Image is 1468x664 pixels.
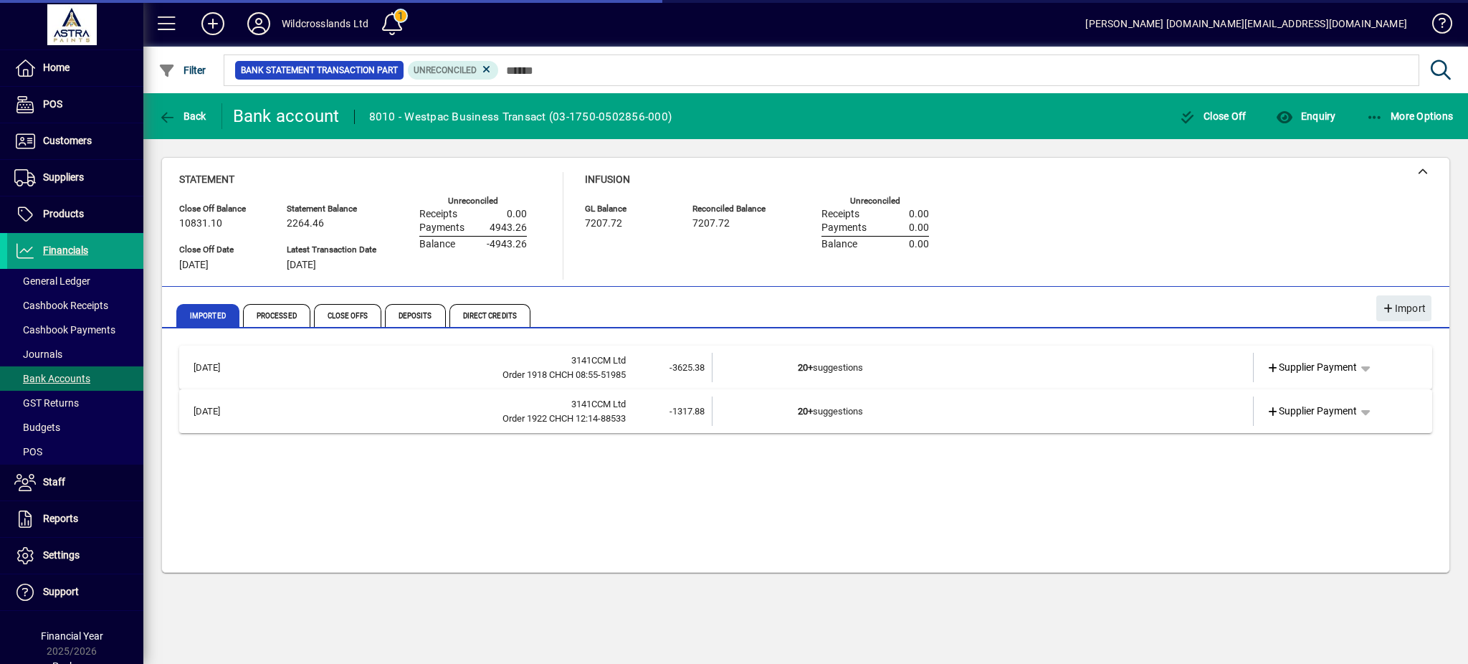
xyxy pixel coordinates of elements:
[176,304,239,327] span: Imported
[179,389,1432,433] mat-expansion-panel-header: [DATE]3141CCM LtdOrder 1922 CHCH 12:14-88533-1317.8820+suggestionsSupplier Payment
[236,11,282,37] button: Profile
[1267,404,1358,419] span: Supplier Payment
[909,239,929,250] span: 0.00
[419,239,455,250] span: Balance
[449,304,530,327] span: Direct Credits
[798,353,1170,382] td: suggestions
[1376,295,1431,321] button: Import
[419,222,464,234] span: Payments
[7,415,143,440] a: Budgets
[1421,3,1450,49] a: Knowledge Base
[1366,110,1454,122] span: More Options
[254,412,626,426] div: Order 1922 CHCH
[669,362,705,373] span: -3625.38
[585,218,622,229] span: 7207.72
[43,135,92,146] span: Customers
[692,218,730,229] span: 7207.72
[7,269,143,293] a: General Ledger
[186,397,254,426] td: [DATE]
[43,513,78,524] span: Reports
[14,348,62,360] span: Journals
[798,406,813,417] b: 20+
[158,110,206,122] span: Back
[821,239,857,250] span: Balance
[179,245,265,255] span: Close Off Date
[1363,103,1457,129] button: More Options
[369,105,672,128] div: 8010 - Westpac Business Transact (03-1750-0502856-000)
[282,12,368,35] div: Wildcrosslands Ltd
[314,304,381,327] span: Close Offs
[1267,360,1358,375] span: Supplier Payment
[243,304,310,327] span: Processed
[490,222,527,234] span: 4943.26
[7,318,143,342] a: Cashbook Payments
[43,586,79,597] span: Support
[190,11,236,37] button: Add
[7,465,143,501] a: Staff
[1261,355,1363,381] a: Supplier Payment
[7,501,143,537] a: Reports
[14,373,90,384] span: Bank Accounts
[850,196,900,206] label: Unreconciled
[7,366,143,391] a: Bank Accounts
[43,476,65,488] span: Staff
[179,218,222,229] span: 10831.10
[692,204,778,214] span: Reconciled Balance
[43,549,80,561] span: Settings
[7,342,143,366] a: Journals
[385,304,446,327] span: Deposits
[179,346,1432,389] mat-expansion-panel-header: [DATE]3141CCM LtdOrder 1918 CHCH 08:55-51985-3625.3820+suggestionsSupplier Payment
[241,63,398,77] span: Bank Statement Transaction Part
[43,62,70,73] span: Home
[7,391,143,415] a: GST Returns
[419,209,457,220] span: Receipts
[287,218,324,229] span: 2264.46
[14,397,79,409] span: GST Returns
[821,209,859,220] span: Receipts
[254,397,626,412] div: 3141CCM Ltd
[414,65,477,75] span: Unreconciled
[254,354,626,368] div: 3141CCM Ltd
[408,61,499,80] mat-chip: Reconciliation Status: Unreconciled
[1276,110,1335,122] span: Enquiry
[14,275,90,287] span: General Ledger
[14,300,108,311] span: Cashbook Receipts
[909,222,929,234] span: 0.00
[43,98,62,110] span: POS
[41,630,103,642] span: Financial Year
[909,209,929,220] span: 0.00
[821,222,867,234] span: Payments
[7,538,143,574] a: Settings
[1179,110,1247,122] span: Close Off
[43,208,84,219] span: Products
[14,446,42,457] span: POS
[798,362,813,373] b: 20+
[669,406,705,417] span: -1317.88
[14,422,60,433] span: Budgets
[158,65,206,76] span: Filter
[1272,103,1339,129] button: Enquiry
[1085,12,1407,35] div: [PERSON_NAME] [DOMAIN_NAME][EMAIL_ADDRESS][DOMAIN_NAME]
[507,209,527,220] span: 0.00
[254,368,626,382] div: Order 1918 CHCH
[798,397,1170,426] td: suggestions
[1382,297,1426,321] span: Import
[186,353,254,382] td: [DATE]
[7,440,143,464] a: POS
[7,160,143,196] a: Suppliers
[43,171,84,183] span: Suppliers
[1176,103,1250,129] button: Close Off
[287,204,376,214] span: Statement Balance
[7,123,143,159] a: Customers
[155,103,210,129] button: Back
[287,245,376,255] span: Latest Transaction Date
[1261,399,1363,425] a: Supplier Payment
[143,103,222,129] app-page-header-button: Back
[7,50,143,86] a: Home
[448,196,498,206] label: Unreconciled
[14,324,115,336] span: Cashbook Payments
[585,204,671,214] span: GL Balance
[43,245,88,256] span: Financials
[287,260,316,271] span: [DATE]
[7,574,143,610] a: Support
